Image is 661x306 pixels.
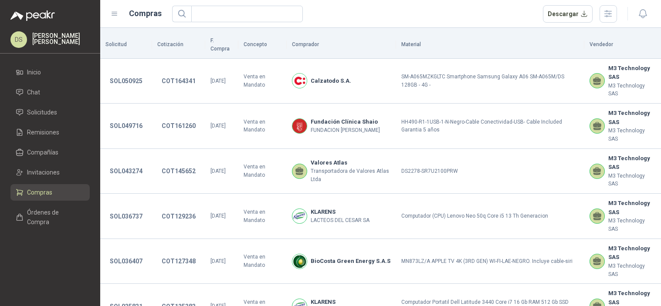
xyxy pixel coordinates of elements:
button: COT161260 [157,118,200,134]
p: M3 Technology SAS [608,82,656,98]
button: SOL036737 [105,208,147,224]
span: Órdenes de Compra [27,208,81,227]
button: SOL043274 [105,163,147,179]
a: Órdenes de Compra [10,204,90,230]
button: COT129236 [157,208,200,224]
span: [DATE] [210,168,226,174]
a: Solicitudes [10,104,90,121]
td: HH490-R1-1USB-1-N-Negro-Cable Conectividad-USB- Cable Included Garantia 5 años [396,104,584,149]
img: Company Logo [292,74,307,88]
button: SOL050925 [105,73,147,89]
b: Fundación Clínica Shaio [311,118,380,126]
p: Transportadora de Valores Atlas Ltda [311,167,391,184]
a: Remisiones [10,124,90,141]
b: BioCosta Green Energy S.A.S [311,257,390,266]
span: [DATE] [210,213,226,219]
span: Invitaciones [27,168,60,177]
td: Computador (CPU) Lenovo Neo 50q Core i5 13 Th Generacion [396,194,584,239]
a: Compras [10,184,90,201]
span: Compras [27,188,52,197]
a: Inicio [10,64,90,81]
span: [DATE] [210,258,226,264]
button: SOL049716 [105,118,147,134]
span: Inicio [27,67,41,77]
span: Remisiones [27,128,59,137]
p: FUNDACION [PERSON_NAME] [311,126,380,135]
p: M3 Technology SAS [608,172,656,188]
button: COT164341 [157,73,200,89]
span: Solicitudes [27,108,57,117]
b: Calzatodo S.A. [311,77,351,85]
th: Concepto [238,31,287,59]
span: [DATE] [210,123,226,129]
a: Invitaciones [10,164,90,181]
a: Compañías [10,144,90,161]
button: COT145652 [157,163,200,179]
th: Solicitud [100,31,152,59]
p: M3 Technology SAS [608,217,656,233]
span: Chat [27,87,40,97]
b: Valores Atlas [311,158,391,167]
b: M3 Technology SAS [608,244,656,262]
b: KLARENS [311,208,369,216]
th: Vendedor [584,31,661,59]
p: LACTEOS DEL CESAR SA [311,216,369,225]
p: M3 Technology SAS [608,262,656,279]
td: MN873LZ/A APPLE TV 4K (3RD GEN) WI-FI-LAE-NEGRO. Incluye cable-siri [396,239,584,284]
img: Company Logo [292,254,307,269]
th: Comprador [287,31,396,59]
img: Company Logo [292,119,307,133]
b: M3 Technology SAS [608,154,656,172]
th: F. Compra [205,31,238,59]
button: COT127348 [157,253,200,269]
td: Venta en Mandato [238,194,287,239]
b: M3 Technology SAS [608,199,656,217]
img: Company Logo [292,209,307,223]
td: Venta en Mandato [238,239,287,284]
b: M3 Technology SAS [608,64,656,82]
a: Chat [10,84,90,101]
span: [DATE] [210,78,226,84]
td: Venta en Mandato [238,59,287,104]
td: Venta en Mandato [238,104,287,149]
th: Material [396,31,584,59]
button: SOL036407 [105,253,147,269]
p: M3 Technology SAS [608,127,656,143]
h1: Compras [129,7,162,20]
td: SM-A065MZKGLTC Smartphone Samsung Galaxy A06 SM-A065M/DS 128GB - 4G - [396,59,584,104]
p: [PERSON_NAME] [PERSON_NAME] [32,33,90,45]
img: Logo peakr [10,10,55,21]
b: M3 Technology SAS [608,109,656,127]
div: DS [10,31,27,48]
th: Cotización [152,31,205,59]
td: Venta en Mandato [238,149,287,194]
button: Descargar [543,5,593,23]
span: Compañías [27,148,58,157]
td: DS2278-SR7U2100PRW [396,149,584,194]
